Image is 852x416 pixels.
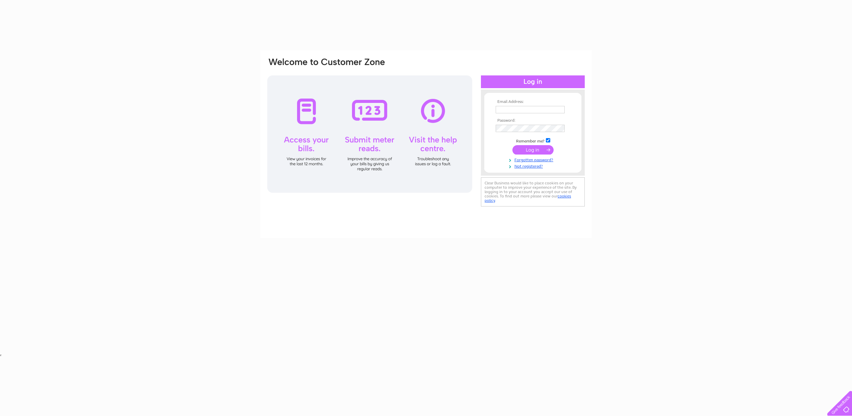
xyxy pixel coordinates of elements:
a: Not registered? [496,163,572,169]
td: Remember me? [494,137,572,144]
div: Clear Business would like to place cookies on your computer to improve your experience of the sit... [481,177,585,206]
a: Forgotten password? [496,156,572,163]
th: Password: [494,118,572,123]
input: Submit [512,145,554,155]
a: cookies policy [485,194,571,203]
th: Email Address: [494,100,572,104]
